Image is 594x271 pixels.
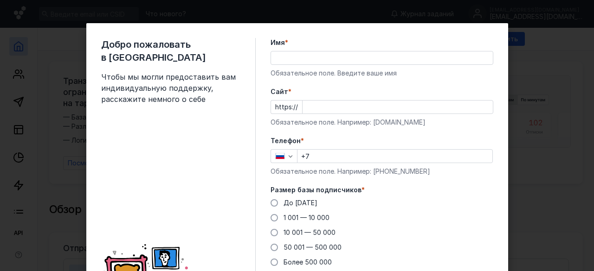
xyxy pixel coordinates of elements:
[271,185,362,195] span: Размер базы подписчиков
[284,258,332,266] span: Более 500 000
[271,38,285,47] span: Имя
[271,118,493,127] div: Обязательное поле. Например: [DOMAIN_NAME]
[271,87,288,96] span: Cайт
[101,38,240,64] span: Добро пожаловать в [GEOGRAPHIC_DATA]
[284,243,342,251] span: 50 001 — 500 000
[271,136,301,145] span: Телефон
[284,199,317,207] span: До [DATE]
[101,71,240,105] span: Чтобы мы могли предоставить вам индивидуальную поддержку, расскажите немного о себе
[271,69,493,78] div: Обязательное поле. Введите ваше имя
[284,228,336,236] span: 10 001 — 50 000
[284,214,329,221] span: 1 001 — 10 000
[271,167,493,176] div: Обязательное поле. Например: [PHONE_NUMBER]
